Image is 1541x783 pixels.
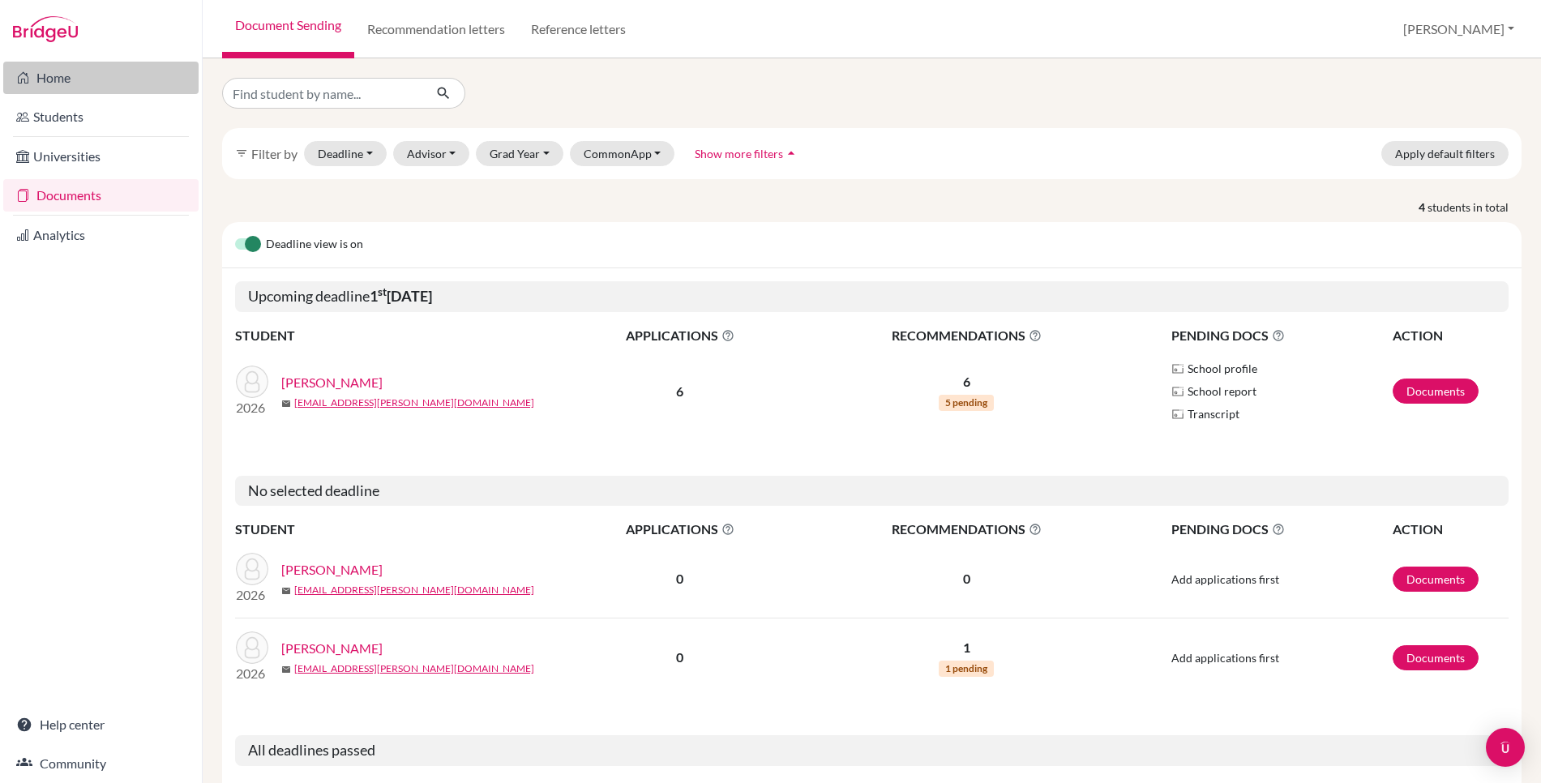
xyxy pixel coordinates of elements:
[939,661,994,677] span: 1 pending
[281,639,383,658] a: [PERSON_NAME]
[236,664,268,683] p: 2026
[476,141,563,166] button: Grad Year
[1396,14,1522,45] button: [PERSON_NAME]
[1171,572,1279,586] span: Add applications first
[236,585,268,605] p: 2026
[235,476,1509,507] h5: No selected deadline
[393,141,470,166] button: Advisor
[236,366,268,398] img: McLintock, James
[281,586,291,596] span: mail
[3,179,199,212] a: Documents
[676,383,683,399] b: 6
[378,285,387,298] sup: st
[1393,645,1479,670] a: Documents
[235,281,1509,312] h5: Upcoming deadline
[251,146,297,161] span: Filter by
[560,326,800,345] span: APPLICATIONS
[235,735,1509,766] h5: All deadlines passed
[281,373,383,392] a: [PERSON_NAME]
[266,235,363,255] span: Deadline view is on
[802,638,1132,657] p: 1
[3,219,199,251] a: Analytics
[1393,567,1479,592] a: Documents
[281,665,291,674] span: mail
[1381,141,1509,166] button: Apply default filters
[370,287,432,305] b: 1 [DATE]
[681,141,813,166] button: Show more filtersarrow_drop_up
[802,326,1132,345] span: RECOMMENDATIONS
[3,101,199,133] a: Students
[1392,325,1509,346] th: ACTION
[3,747,199,780] a: Community
[236,398,268,417] p: 2026
[676,649,683,665] b: 0
[13,16,78,42] img: Bridge-U
[1171,651,1279,665] span: Add applications first
[676,571,683,586] b: 0
[281,399,291,409] span: mail
[236,631,268,664] img: McLintock, Alice
[1486,728,1525,767] div: Open Intercom Messenger
[281,560,383,580] a: [PERSON_NAME]
[1171,385,1184,398] img: Parchments logo
[570,141,675,166] button: CommonApp
[3,62,199,94] a: Home
[294,661,534,676] a: [EMAIL_ADDRESS][PERSON_NAME][DOMAIN_NAME]
[1188,360,1257,377] span: School profile
[222,78,423,109] input: Find student by name...
[3,140,199,173] a: Universities
[560,520,800,539] span: APPLICATIONS
[3,708,199,741] a: Help center
[1419,199,1428,216] strong: 4
[1392,519,1509,540] th: ACTION
[294,583,534,597] a: [EMAIL_ADDRESS][PERSON_NAME][DOMAIN_NAME]
[1171,408,1184,421] img: Parchments logo
[1171,520,1391,539] span: PENDING DOCS
[294,396,534,410] a: [EMAIL_ADDRESS][PERSON_NAME][DOMAIN_NAME]
[236,553,268,585] img: Espinosa, Madeleine
[802,569,1132,588] p: 0
[304,141,387,166] button: Deadline
[1171,326,1391,345] span: PENDING DOCS
[1188,405,1239,422] span: Transcript
[939,395,994,411] span: 5 pending
[695,147,783,160] span: Show more filters
[802,372,1132,391] p: 6
[1171,362,1184,375] img: Parchments logo
[783,145,799,161] i: arrow_drop_up
[802,520,1132,539] span: RECOMMENDATIONS
[1428,199,1522,216] span: students in total
[235,519,559,540] th: STUDENT
[1393,379,1479,404] a: Documents
[1188,383,1256,400] span: School report
[235,147,248,160] i: filter_list
[235,325,559,346] th: STUDENT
